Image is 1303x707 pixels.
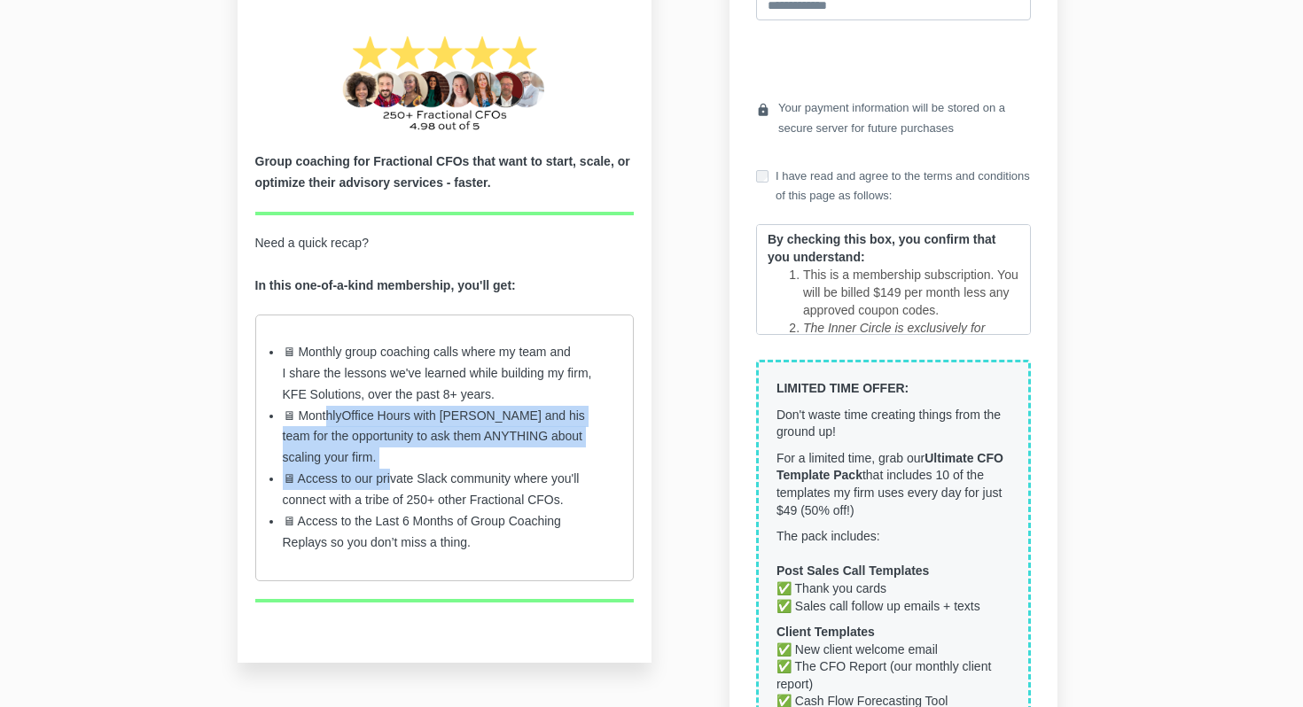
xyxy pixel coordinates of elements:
p: Need a quick recap? [255,233,635,297]
strong: LIMITED TIME OFFER: [776,381,909,395]
span: ✅ Sales call f [776,599,855,613]
i: lock [756,98,770,122]
input: I have read and agree to the terms and conditions of this page as follows: [756,170,769,183]
li: he Last 6 Months of Group Coaching Replays so you don’t miss a thing. [283,511,607,554]
strong: By checking this box, you confirm that you understand: [768,232,995,264]
span: 🖥 Monthly [283,408,342,423]
label: I have read and agree to the terms and conditions of this page as follows: [756,167,1031,206]
img: 255aca1-b627-60d4-603f-455d825e316_275_CFO_Academy_Graduates-2.png [336,33,553,134]
strong: Client Templates [776,625,875,639]
span: for the opportunity to ask them ANYTHING about scaling your firm. [283,429,583,464]
li: This is a membership subscription. You will be billed $149 per month less any approved coupon codes. [803,266,1019,319]
li: 🖥 Access to our private Slack community where you'll connect with a tribe of 250+ other Fractiona... [283,469,607,511]
p: For a limited time, grab our that includes 10 of the templates my firm uses every day for just $4... [776,450,1010,519]
strong: Ultimate CFO Template Pack [776,451,1003,483]
p: Don't waste time creating things from the ground up! [776,407,1010,441]
span: Your payment information will be stored on a secure server for future purchases [778,98,1031,137]
strong: Post Sales Call Templates [776,563,929,578]
iframe: Secure payment input frame [753,35,1034,84]
span: 🖥 Access to t [283,514,359,528]
strong: In this one-of-a-kind membership, you'll get: [255,278,516,292]
li: 🖥 Monthly group coaching calls where my team and I share the lessons we've learned while building... [283,342,607,406]
em: The Inner Circle is exclusively for Fractional CFOs. Anyone else that attempts to access The Inne... [803,321,1018,459]
b: Group coaching for Fractional CFOs that want to start, scale, or optimize their advisory services... [255,154,630,190]
li: Office Hours with [PERSON_NAME] and his team [283,406,607,470]
p: The pack includes: ✅ Thank you cards ollow up emails + texts [776,528,1010,615]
